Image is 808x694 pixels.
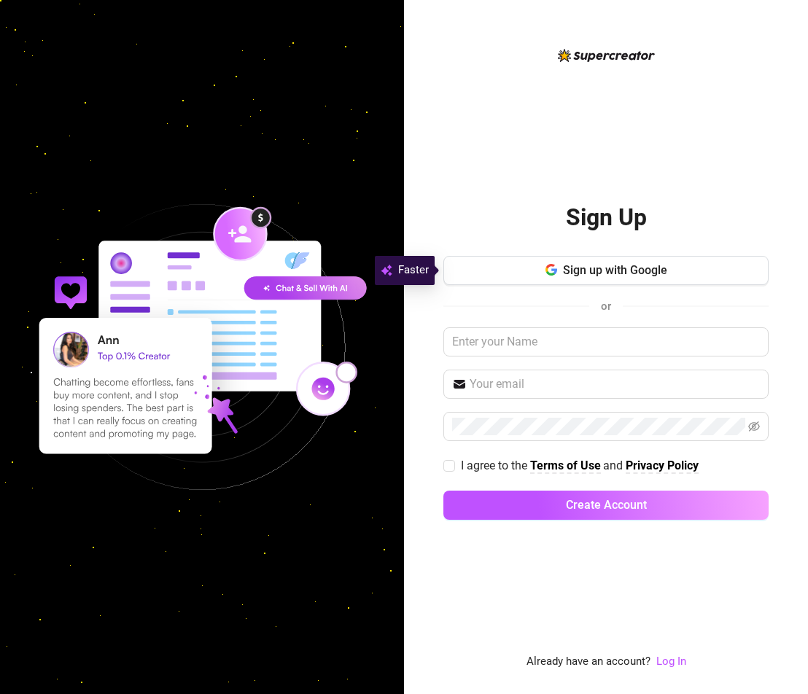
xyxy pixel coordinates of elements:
[626,459,699,474] a: Privacy Policy
[603,459,626,472] span: and
[626,459,699,472] strong: Privacy Policy
[530,459,601,474] a: Terms of Use
[748,421,760,432] span: eye-invisible
[461,459,530,472] span: I agree to the
[381,262,392,279] img: svg%3e
[563,263,667,277] span: Sign up with Google
[443,327,769,356] input: Enter your Name
[443,256,769,285] button: Sign up with Google
[558,49,655,62] img: logo-BBDzfeDw.svg
[530,459,601,472] strong: Terms of Use
[527,653,650,671] span: Already have an account?
[443,491,769,520] button: Create Account
[601,300,611,313] span: or
[470,375,760,393] input: Your email
[566,203,647,233] h2: Sign Up
[656,655,686,668] a: Log In
[656,653,686,671] a: Log In
[566,498,647,512] span: Create Account
[398,262,429,279] span: Faster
